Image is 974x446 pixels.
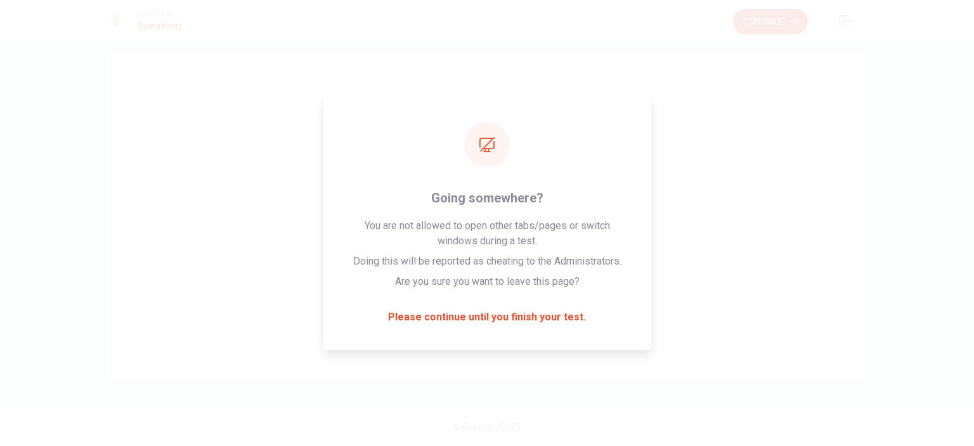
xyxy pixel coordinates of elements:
span: © Copyright 2025 [453,422,521,432]
span: Click on continue to move on. [347,254,627,269]
button: Continue [733,9,808,34]
span: Level Test [137,10,181,18]
span: You have seen all of the questions in the Speaking section [347,228,627,244]
h1: Speaking [137,18,181,34]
